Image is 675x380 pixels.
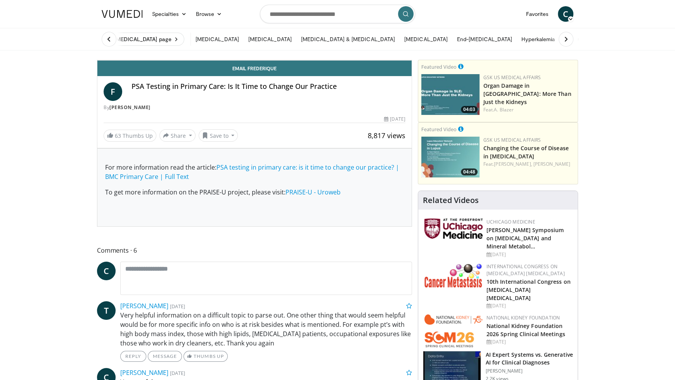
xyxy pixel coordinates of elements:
p: Very helpful information on a difficult topic to parse out. One other thing that would seem helpf... [120,311,412,348]
img: 5f87bdfb-7fdf-48f0-85f3-b6bcda6427bf.jpg.150x105_q85_autocrop_double_scale_upscale_version-0.2.jpg [424,219,483,239]
a: Email Frederique [97,61,412,76]
a: End-[MEDICAL_DATA] [452,31,517,47]
a: [MEDICAL_DATA] & [MEDICAL_DATA] [296,31,400,47]
a: [PERSON_NAME] [109,104,151,111]
a: [MEDICAL_DATA] [400,31,452,47]
span: 04:03 [461,106,478,113]
a: Changing the Course of Disease in [MEDICAL_DATA] [483,144,569,160]
a: F [104,82,122,101]
a: Visit [MEDICAL_DATA] page [97,33,184,46]
h3: AI Expert Systems vs. Generative AI for Clinical Diagnoses [486,351,573,366]
a: [PERSON_NAME] [120,368,168,377]
a: C [97,262,116,280]
img: 617c1126-5952-44a1-b66c-75ce0166d71c.png.150x105_q85_crop-smart_upscale.jpg [421,137,479,177]
a: UChicago Medicine [486,219,535,225]
a: 04:48 [421,137,479,177]
a: [MEDICAL_DATA] [244,31,296,47]
div: Feat. [483,106,575,113]
a: 63 Thumbs Up [104,130,156,142]
span: 63 [115,132,121,139]
img: VuMedi Logo [102,10,143,18]
a: National Kidney Foundation 2026 Spring Clinical Meetings [486,322,565,338]
a: Specialties [147,6,191,22]
div: [DATE] [384,116,405,123]
img: e91ec583-8f54-4b52-99b4-be941cf021de.png.150x105_q85_crop-smart_upscale.jpg [421,74,479,115]
a: Thumbs Up [183,351,227,362]
span: Comments 6 [97,245,412,255]
a: GSK US Medical Affairs [483,137,541,143]
a: [MEDICAL_DATA] [191,31,244,47]
div: [DATE] [486,251,571,258]
a: 04:03 [421,74,479,115]
p: To get more information on the PRAISE-U project, please visit: [105,187,404,197]
a: Organ Damage in [GEOGRAPHIC_DATA]: More Than Just the Kidneys [483,82,571,106]
small: [DATE] [170,370,185,377]
small: [DATE] [170,303,185,310]
div: [DATE] [486,338,571,345]
a: Message [148,351,182,362]
p: [PERSON_NAME] [486,368,573,374]
a: [PERSON_NAME], [494,161,532,167]
h4: PSA Testing in Primary Care: Is It Time to Change Our Practice [132,82,405,91]
img: 6ff8bc22-9509-4454-a4f8-ac79dd3b8976.png.150x105_q85_autocrop_double_scale_upscale_version-0.2.png [424,263,483,288]
a: National Kidney Foundation [486,314,560,321]
a: [PERSON_NAME] [120,302,168,310]
a: [PERSON_NAME] Symposium on [MEDICAL_DATA] and Mineral Metabol… [486,226,564,250]
small: Featured Video [421,63,457,70]
a: International Congress on [MEDICAL_DATA] [MEDICAL_DATA] [486,263,565,277]
a: C [558,6,573,22]
input: Search topics, interventions [260,5,415,23]
h4: Related Videos [423,196,479,205]
a: Favorites [521,6,553,22]
a: Browse [191,6,227,22]
span: 04:48 [461,168,478,175]
a: PRAISE-U - Uroweb [286,188,341,196]
small: Featured Video [421,126,457,133]
a: T [97,301,116,320]
div: Feat. [483,161,575,168]
a: Reply [120,351,146,362]
a: GSK US Medical Affairs [483,74,541,81]
img: 79503c0a-d5ce-4e31-88bd-91ebf3c563fb.png.150x105_q85_autocrop_double_scale_upscale_version-0.2.png [424,314,483,347]
p: For more information read the article: [105,163,404,181]
a: A. Blazer [494,106,514,113]
button: Save to [199,129,238,142]
a: PSA testing in primary care: is it time to change our practice? | BMC Primary Care | Full Text [105,163,399,181]
a: 10th International Congress on [MEDICAL_DATA] [MEDICAL_DATA] [486,278,571,302]
div: By [104,104,405,111]
a: [PERSON_NAME] [533,161,570,167]
a: Hyperkalemia [517,31,559,47]
span: 8,817 views [368,131,405,140]
div: [DATE] [486,302,571,309]
button: Share [159,129,196,142]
